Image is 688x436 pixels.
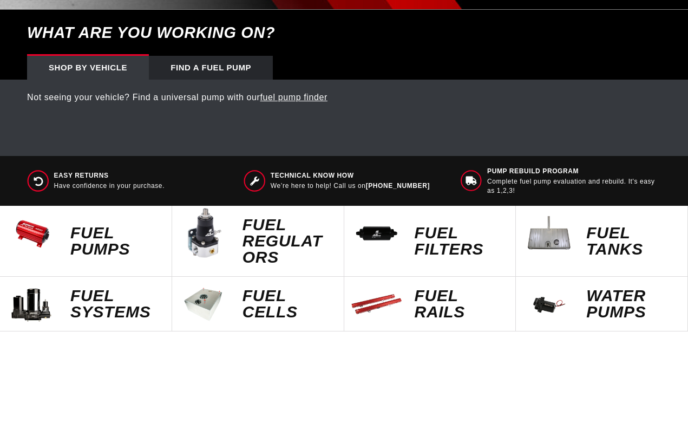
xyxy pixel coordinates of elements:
[350,206,404,260] img: FUEL FILTERS
[5,277,60,331] img: Fuel Systems
[54,171,165,180] span: Easy Returns
[344,277,516,331] a: FUEL Rails FUEL Rails
[516,277,688,331] a: Water Pumps Water Pumps
[260,93,327,102] a: fuel pump finder
[516,206,688,277] a: Fuel Tanks Fuel Tanks
[172,206,344,277] a: FUEL REGULATORS FUEL REGULATORS
[350,277,404,331] img: FUEL Rails
[178,277,232,331] img: FUEL Cells
[27,90,661,105] p: Not seeing your vehicle? Find a universal pump with our
[415,288,505,320] p: FUEL Rails
[487,167,661,176] span: Pump Rebuild program
[366,182,430,190] a: [PHONE_NUMBER]
[344,206,516,277] a: FUEL FILTERS FUEL FILTERS
[5,206,60,260] img: Fuel Pumps
[54,181,165,191] p: Have confidence in your purchase.
[172,277,344,331] a: FUEL Cells FUEL Cells
[586,225,677,257] p: Fuel Tanks
[70,288,161,320] p: Fuel Systems
[70,225,161,257] p: Fuel Pumps
[586,288,677,320] p: Water Pumps
[243,288,333,320] p: FUEL Cells
[27,56,149,80] div: Shop by vehicle
[178,206,232,260] img: FUEL REGULATORS
[243,217,333,265] p: FUEL REGULATORS
[487,177,661,196] p: Complete fuel pump evaluation and rebuild. It's easy as 1,2,3!
[271,171,430,180] span: Technical Know How
[149,56,273,80] div: Find a Fuel Pump
[521,277,575,331] img: Water Pumps
[415,225,505,257] p: FUEL FILTERS
[271,181,430,191] p: We’re here to help! Call us on
[521,206,575,260] img: Fuel Tanks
